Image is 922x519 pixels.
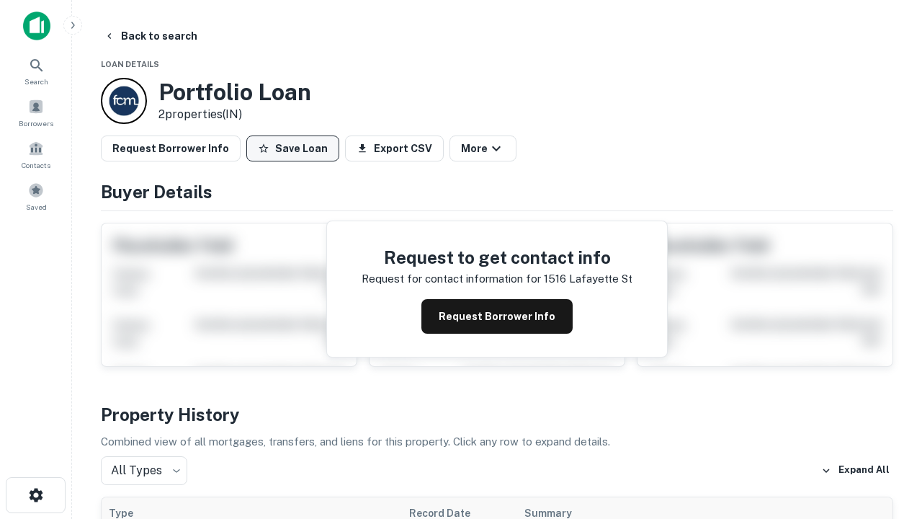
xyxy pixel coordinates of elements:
p: 1516 lafayette st [544,270,632,288]
button: More [449,136,516,161]
span: Contacts [22,159,50,171]
span: Borrowers [19,117,53,129]
p: Request for contact information for [362,270,541,288]
button: Export CSV [345,136,444,161]
h3: Portfolio Loan [158,79,311,106]
span: Saved [26,201,47,213]
button: Save Loan [246,136,339,161]
button: Expand All [818,460,893,482]
button: Request Borrower Info [101,136,241,161]
h4: Request to get contact info [362,244,632,270]
img: capitalize-icon.png [23,12,50,40]
p: Combined view of all mortgages, transfers, and liens for this property. Click any row to expand d... [101,433,893,451]
button: Back to search [98,23,203,49]
span: Loan Details [101,60,159,68]
h4: Property History [101,402,893,427]
div: All Types [101,456,187,485]
p: 2 properties (IN) [158,106,311,123]
iframe: Chat Widget [850,358,922,427]
span: Search [24,76,48,87]
h4: Buyer Details [101,179,893,205]
a: Saved [4,177,68,216]
a: Borrowers [4,93,68,132]
button: Request Borrower Info [421,299,573,334]
a: Contacts [4,135,68,174]
a: Search [4,51,68,90]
